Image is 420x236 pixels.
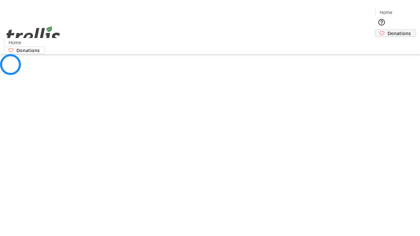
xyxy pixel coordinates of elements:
[4,19,62,52] img: Orient E2E Organization FpTSwFFZlG's Logo
[4,47,45,54] a: Donations
[375,16,388,29] button: Help
[9,39,21,46] span: Home
[4,39,25,46] a: Home
[16,47,40,54] span: Donations
[375,9,396,16] a: Home
[375,37,388,50] button: Cart
[375,29,416,37] a: Donations
[388,30,411,37] span: Donations
[380,9,392,16] span: Home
